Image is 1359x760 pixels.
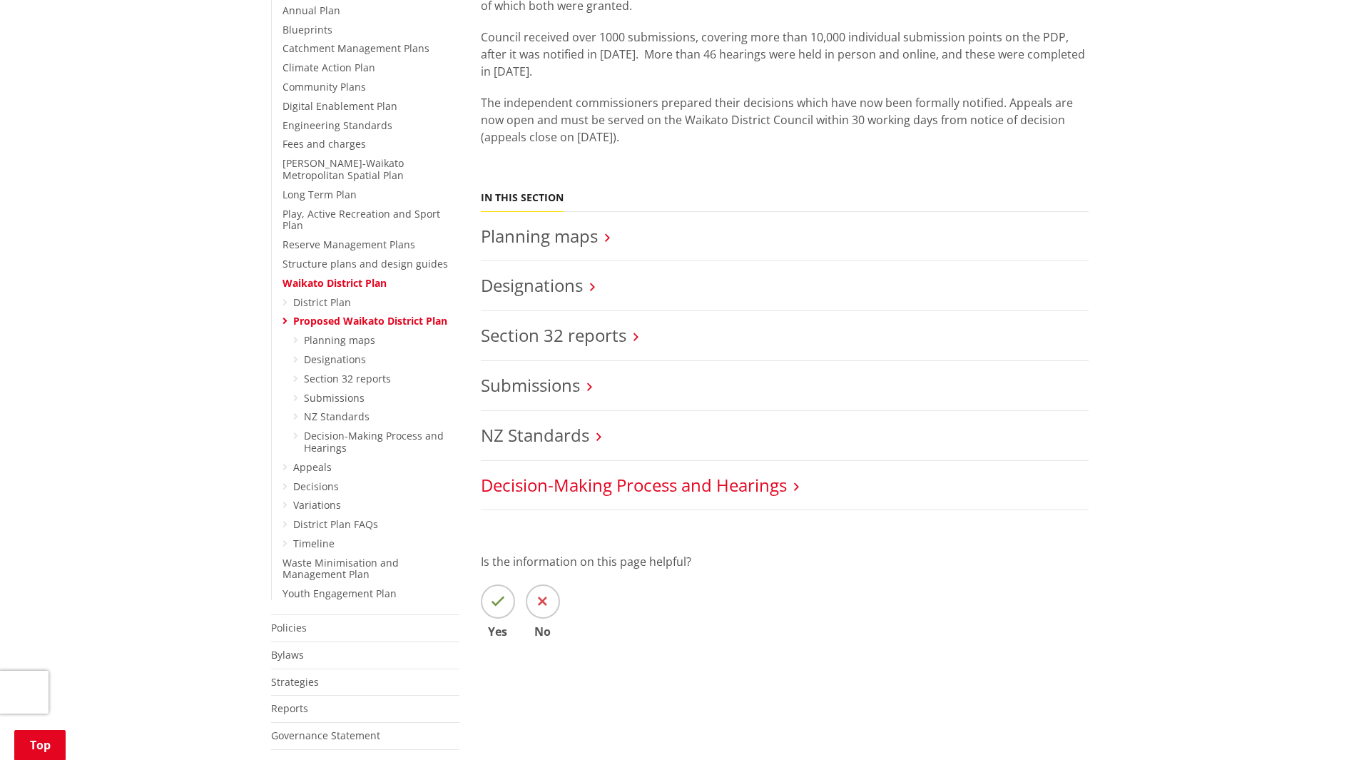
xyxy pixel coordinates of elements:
[283,257,448,270] a: Structure plans and design guides
[293,314,447,328] a: Proposed Waikato District Plan
[271,729,380,742] a: Governance Statement
[304,353,366,366] a: Designations
[481,473,787,497] a: Decision-Making Process and Hearings
[283,61,375,74] a: Climate Action Plan
[304,410,370,423] a: NZ Standards
[283,556,399,582] a: Waste Minimisation and Management Plan
[481,29,1089,80] p: Council received over 1000 submissions, covering more than 10,000 individual submission points on...
[304,333,375,347] a: Planning maps
[283,188,357,201] a: Long Term Plan
[293,537,335,550] a: Timeline
[481,423,589,447] a: NZ Standards
[1293,700,1345,751] iframe: Messenger Launcher
[293,295,351,309] a: District Plan
[481,373,580,397] a: Submissions
[481,224,598,248] a: Planning maps
[293,460,332,474] a: Appeals
[304,372,391,385] a: Section 32 reports
[481,94,1089,146] p: The independent commissioners prepared their decisions which have now been formally notified. App...
[271,621,307,634] a: Policies
[481,626,515,637] span: Yes
[283,238,415,251] a: Reserve Management Plans
[293,498,341,512] a: Variations
[283,137,366,151] a: Fees and charges
[283,23,332,36] a: Blueprints
[283,118,392,132] a: Engineering Standards
[283,207,440,233] a: Play, Active Recreation and Sport Plan
[526,626,560,637] span: No
[481,323,626,347] a: Section 32 reports
[283,4,340,17] a: Annual Plan
[14,730,66,760] a: Top
[304,429,444,455] a: Decision-Making Process and Hearings
[293,480,339,493] a: Decisions
[271,701,308,715] a: Reports
[481,553,1089,570] p: Is the information on this page helpful?
[283,156,404,182] a: [PERSON_NAME]-Waikato Metropolitan Spatial Plan
[283,587,397,600] a: Youth Engagement Plan
[271,648,304,662] a: Bylaws
[283,276,387,290] a: Waikato District Plan
[304,391,365,405] a: Submissions
[283,41,429,55] a: Catchment Management Plans
[293,517,378,531] a: District Plan FAQs
[283,99,397,113] a: Digital Enablement Plan
[481,192,564,204] h5: In this section
[271,675,319,689] a: Strategies
[481,273,583,297] a: Designations
[283,80,366,93] a: Community Plans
